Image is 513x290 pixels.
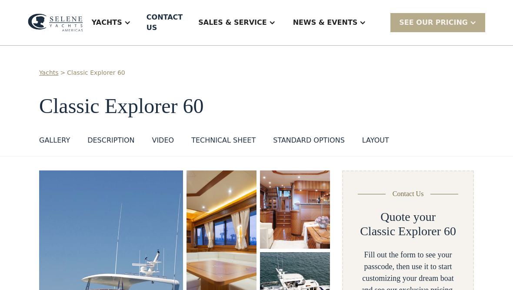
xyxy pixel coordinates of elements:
a: VIDEO [152,135,174,149]
div: Sales & Service [198,17,266,28]
a: DESCRIPTION [87,135,134,149]
div: > [60,68,66,77]
div: Sales & Service [190,5,284,40]
div: SEE Our Pricing [399,17,468,28]
div: Yachts [92,17,122,28]
h1: Classic Explorer 60 [39,95,474,118]
div: Technical sheet [191,135,256,146]
h2: Quote your [380,210,436,224]
div: Contact Us [393,189,424,199]
div: News & EVENTS [284,5,375,40]
a: GALLERY [39,135,70,149]
div: VIDEO [152,135,174,146]
a: layout [362,135,389,149]
a: Classic Explorer 60 [67,68,125,77]
img: logo [28,13,83,31]
a: Technical sheet [191,135,256,149]
div: DESCRIPTION [87,135,134,146]
div: News & EVENTS [293,17,358,28]
div: GALLERY [39,135,70,146]
div: Contact US [147,12,183,33]
a: open lightbox [260,170,330,249]
a: standard options [273,135,345,149]
div: standard options [273,135,345,146]
a: Yachts [39,68,59,77]
h2: Classic Explorer 60 [360,224,456,239]
div: Yachts [83,5,140,40]
div: layout [362,135,389,146]
div: SEE Our Pricing [390,13,485,32]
